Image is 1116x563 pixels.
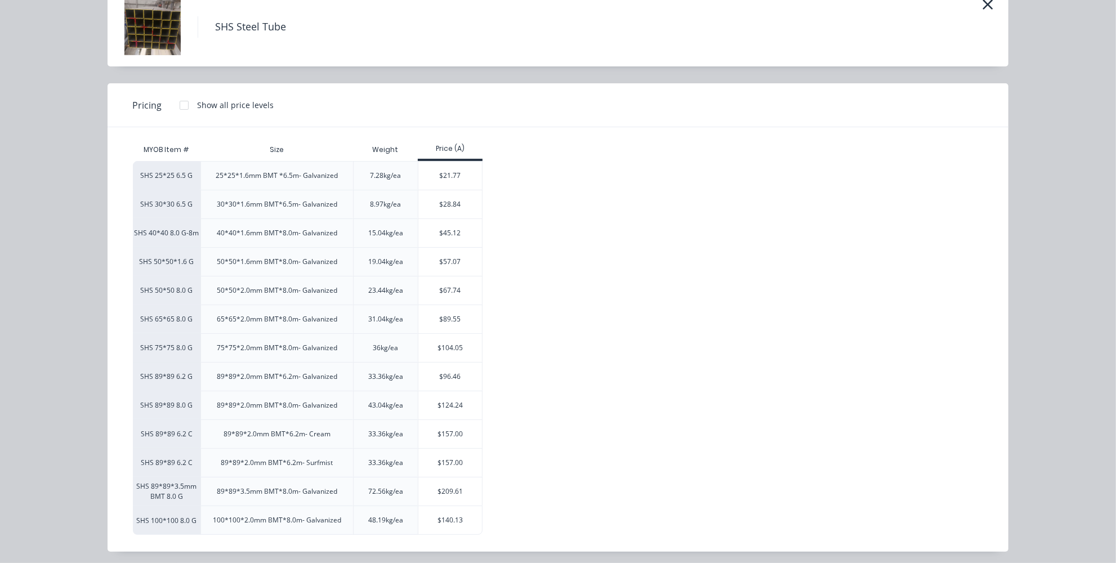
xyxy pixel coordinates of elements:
[418,162,482,190] div: $21.77
[368,515,403,525] div: 48.19kg/ea
[133,161,200,190] div: SHS 25*25 6.5 G
[217,486,337,497] div: 89*89*3.5mm BMT*8.0m- Galvanized
[418,363,482,391] div: $96.46
[368,257,403,267] div: 19.04kg/ea
[364,136,408,164] div: Weight
[418,305,482,333] div: $89.55
[418,477,482,506] div: $209.61
[418,391,482,419] div: $124.24
[368,458,403,468] div: 33.36kg/ea
[418,144,483,154] div: Price (A)
[213,515,341,525] div: 100*100*2.0mm BMT*8.0m- Galvanized
[217,314,337,324] div: 65*65*2.0mm BMT*8.0m- Galvanized
[133,419,200,448] div: SHS 89*89 6.2 C
[133,506,200,535] div: SHS 100*100 8.0 G
[418,506,482,534] div: $140.13
[217,343,337,353] div: 75*75*2.0mm BMT*8.0m- Galvanized
[198,16,303,38] h4: SHS Steel Tube
[368,372,403,382] div: 33.36kg/ea
[418,190,482,218] div: $28.84
[216,171,338,181] div: 25*25*1.6mm BMT *6.5m- Galvanized
[418,449,482,477] div: $157.00
[133,333,200,362] div: SHS 75*75 8.0 G
[418,420,482,448] div: $157.00
[133,247,200,276] div: SHS 50*50*1.6 G
[368,486,403,497] div: 72.56kg/ea
[418,248,482,276] div: $57.07
[368,429,403,439] div: 33.36kg/ea
[370,171,401,181] div: 7.28kg/ea
[261,136,293,164] div: Size
[217,228,337,238] div: 40*40*1.6mm BMT*8.0m- Galvanized
[418,334,482,362] div: $104.05
[368,228,403,238] div: 15.04kg/ea
[133,276,200,305] div: SHS 50*50 8.0 G
[368,400,403,410] div: 43.04kg/ea
[133,448,200,477] div: SHS 89*89 6.2 C
[197,99,274,111] div: Show all price levels
[373,343,399,353] div: 36kg/ea
[217,199,337,209] div: 30*30*1.6mm BMT*6.5m- Galvanized
[217,257,337,267] div: 50*50*1.6mm BMT*8.0m- Galvanized
[224,429,331,439] div: 89*89*2.0mm BMT*6.2m- Cream
[217,400,337,410] div: 89*89*2.0mm BMT*8.0m- Galvanized
[217,372,337,382] div: 89*89*2.0mm BMT*6.2m- Galvanized
[133,362,200,391] div: SHS 89*89 6.2 G
[132,99,162,112] span: Pricing
[133,138,200,161] div: MYOB Item #
[133,391,200,419] div: SHS 89*89 8.0 G
[368,314,403,324] div: 31.04kg/ea
[217,285,337,296] div: 50*50*2.0mm BMT*8.0m- Galvanized
[133,477,200,506] div: SHS 89*89*3.5mm BMT 8.0 G
[418,276,482,305] div: $67.74
[133,190,200,218] div: SHS 30*30 6.5 G
[221,458,333,468] div: 89*89*2.0mm BMT*6.2m- Surfmist
[370,199,401,209] div: 8.97kg/ea
[418,219,482,247] div: $45.12
[368,285,403,296] div: 23.44kg/ea
[133,218,200,247] div: SHS 40*40 8.0 G-8m
[133,305,200,333] div: SHS 65*65 8.0 G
